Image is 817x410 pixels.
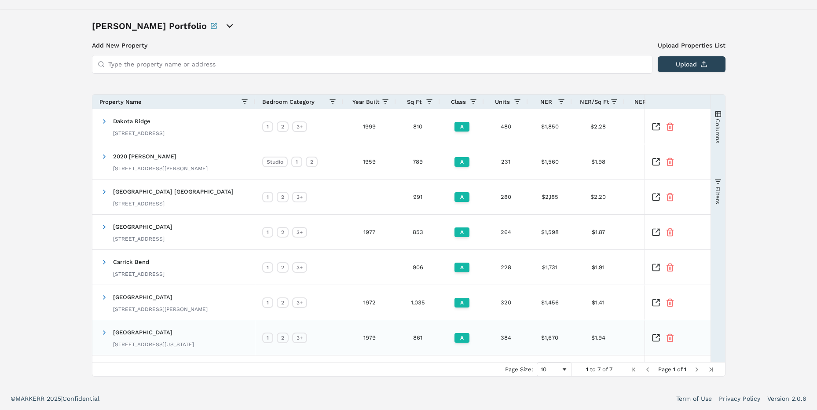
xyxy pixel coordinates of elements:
[113,188,234,195] span: [GEOGRAPHIC_DATA] [GEOGRAPHIC_DATA]
[572,215,625,249] div: $1.87
[343,215,396,249] div: 1977
[343,109,396,144] div: 1999
[454,192,469,202] div: A
[666,122,674,131] button: Remove Property From Portfolio
[666,298,674,307] button: Remove Property From Portfolio
[262,157,288,167] div: Studio
[652,193,660,201] a: Inspect Comparable
[113,165,208,172] div: [STREET_ADDRESS][PERSON_NAME]
[707,366,714,373] div: Last Page
[666,228,674,237] button: Remove Property From Portfolio
[224,21,235,31] button: open portfolio options
[407,99,422,105] span: Sq Ft
[262,227,273,238] div: 1
[586,366,588,373] span: 1
[484,144,528,179] div: 231
[277,192,289,202] div: 2
[92,20,207,32] h1: [PERSON_NAME] Portfolio
[528,285,572,320] div: $1,456
[625,144,713,179] div: -0.25%
[580,99,609,105] span: NER/Sq Ft
[113,223,172,230] span: [GEOGRAPHIC_DATA]
[396,320,440,355] div: 861
[262,262,273,273] div: 1
[714,186,721,204] span: Filters
[572,250,625,285] div: $1.91
[634,99,696,105] span: NER Growth (Weekly)
[451,99,466,105] span: Class
[484,109,528,144] div: 480
[396,250,440,285] div: 906
[352,99,380,105] span: Year Built
[658,366,671,373] span: Page
[666,157,674,166] button: Remove Property From Portfolio
[602,366,608,373] span: of
[652,333,660,342] a: Inspect Comparable
[454,157,469,167] div: A
[454,263,469,272] div: A
[484,215,528,249] div: 264
[693,366,700,373] div: Next Page
[666,333,674,342] button: Remove Property From Portfolio
[684,366,686,373] span: 1
[277,121,289,132] div: 2
[597,366,601,373] span: 7
[277,227,289,238] div: 2
[396,179,440,214] div: 991
[673,366,675,373] span: 1
[262,297,273,308] div: 1
[292,227,307,238] div: 3+
[113,235,172,242] div: [STREET_ADDRESS]
[652,298,660,307] a: Inspect Comparable
[658,56,725,72] button: Upload
[658,41,725,50] label: Upload Properties List
[505,366,533,373] div: Page Size:
[343,144,396,179] div: 1959
[484,179,528,214] div: 280
[541,366,561,373] div: 10
[676,394,712,403] a: Term of Use
[292,121,307,132] div: 3+
[292,262,307,273] div: 3+
[572,144,625,179] div: $1.98
[262,121,273,132] div: 1
[108,55,647,73] input: Type the property name or address
[719,394,760,403] a: Privacy Policy
[484,250,528,285] div: 228
[292,333,307,343] div: 3+
[625,109,713,144] div: -0.23%
[609,366,612,373] span: 7
[113,329,172,336] span: [GEOGRAPHIC_DATA]
[528,179,572,214] div: $2,185
[262,333,273,343] div: 1
[625,250,713,285] div: -0.39%
[528,320,572,355] div: $1,670
[572,285,625,320] div: $1.41
[113,341,194,348] div: [STREET_ADDRESS][US_STATE]
[113,153,176,160] span: 2020 [PERSON_NAME]
[625,215,713,249] div: +0.25%
[113,259,149,265] span: Carrick Bend
[666,263,674,272] button: Remove Property From Portfolio
[652,122,660,131] a: Inspect Comparable
[572,179,625,214] div: $2.20
[210,20,217,32] button: Rename this portfolio
[113,294,172,300] span: [GEOGRAPHIC_DATA]
[99,99,142,105] span: Property Name
[454,227,469,237] div: A
[454,333,469,343] div: A
[11,395,15,402] span: ©
[528,250,572,285] div: $1,731
[396,109,440,144] div: 810
[113,306,208,313] div: [STREET_ADDRESS][PERSON_NAME]
[291,157,302,167] div: 1
[396,285,440,320] div: 1,035
[528,109,572,144] div: $1,850
[630,366,637,373] div: First Page
[666,193,674,201] button: Remove Property From Portfolio
[277,333,289,343] div: 2
[454,298,469,307] div: A
[625,179,713,214] div: +0.12%
[92,41,652,50] h3: Add New Property
[677,366,682,373] span: of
